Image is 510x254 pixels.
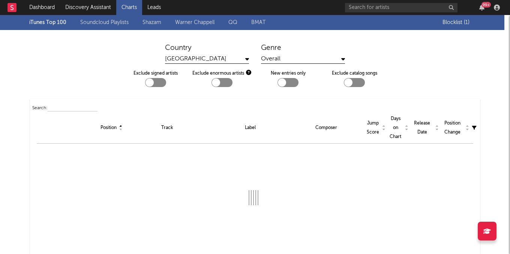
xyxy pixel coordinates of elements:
[442,20,475,25] span: Blocklist
[411,119,438,137] div: Release Date
[332,69,377,78] label: Exclude catalog songs
[123,123,210,132] div: Track
[142,18,161,27] a: Shazam
[80,18,129,27] a: Soundcloud Playlists
[345,3,457,12] input: Search for artists
[261,44,345,53] div: Genre
[175,18,214,27] a: Warner Chappell
[464,18,475,27] span: ( 1 )
[479,5,484,11] button: 99+
[192,69,251,78] div: Exclude enormous artists
[32,106,48,110] span: Search:
[481,2,491,8] div: 99 +
[214,123,286,132] div: Label
[290,123,362,132] div: Composer
[261,54,345,64] div: Overall
[388,114,408,141] div: Days on Chart
[442,119,468,137] div: Position Change
[228,18,237,27] a: QQ
[251,18,265,27] a: BMAT
[246,70,251,75] button: Exclude enormous artists
[165,54,249,64] div: [GEOGRAPHIC_DATA]
[366,119,385,137] div: Jump Score
[100,123,120,132] div: Position
[165,44,249,53] div: Country
[271,69,306,78] label: New entries only
[133,69,178,78] label: Exclude signed artists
